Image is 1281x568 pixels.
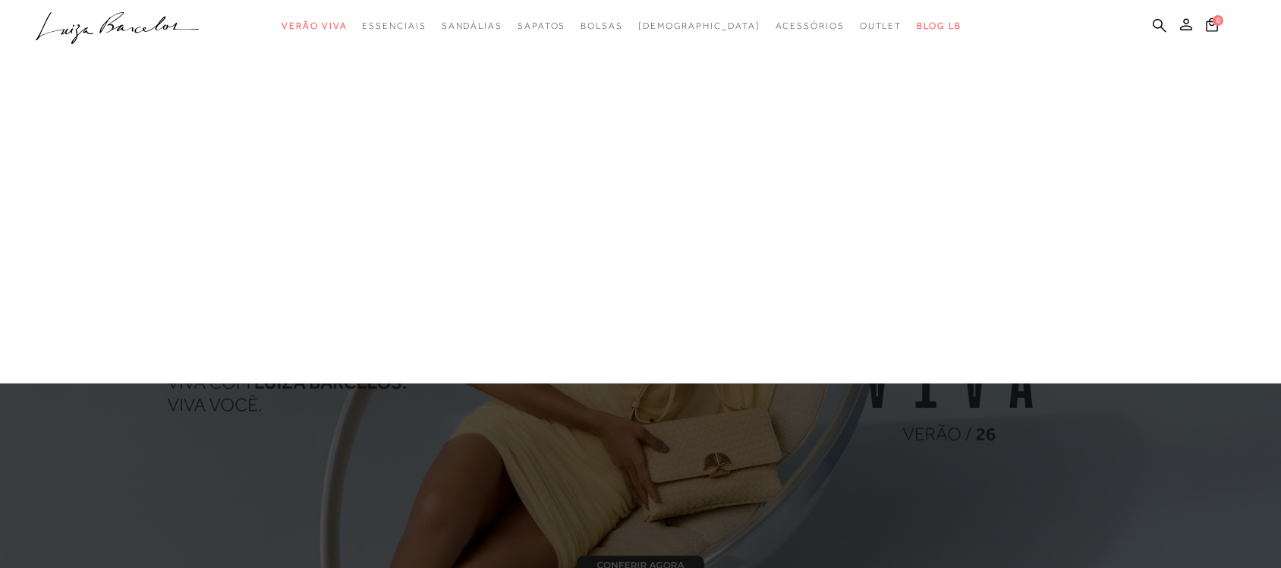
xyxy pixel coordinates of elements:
[917,21,961,31] span: BLOG LB
[282,21,347,31] span: Verão Viva
[362,21,426,31] span: Essenciais
[638,21,760,31] span: [DEMOGRAPHIC_DATA]
[860,12,902,40] a: categoryNavScreenReaderText
[518,21,565,31] span: Sapatos
[581,21,623,31] span: Bolsas
[1201,17,1223,37] button: 0
[442,21,502,31] span: Sandálias
[362,12,426,40] a: categoryNavScreenReaderText
[860,21,902,31] span: Outlet
[581,12,623,40] a: categoryNavScreenReaderText
[638,12,760,40] a: noSubCategoriesText
[1213,15,1223,26] span: 0
[776,12,845,40] a: categoryNavScreenReaderText
[442,12,502,40] a: categoryNavScreenReaderText
[917,12,961,40] a: BLOG LB
[776,21,845,31] span: Acessórios
[282,12,347,40] a: categoryNavScreenReaderText
[518,12,565,40] a: categoryNavScreenReaderText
